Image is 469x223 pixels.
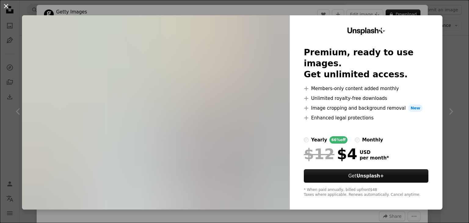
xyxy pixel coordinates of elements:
[360,155,389,161] span: per month *
[304,95,428,102] li: Unlimited royalty-free downloads
[304,104,428,112] li: Image cropping and background removal
[311,136,327,144] div: yearly
[304,169,428,183] button: GetUnsplash+
[304,137,309,142] input: yearly66%off
[362,136,383,144] div: monthly
[304,47,428,80] h2: Premium, ready to use images. Get unlimited access.
[329,136,347,144] div: 66% off
[356,173,384,179] strong: Unsplash+
[408,104,423,112] span: New
[304,146,357,162] div: $4
[304,114,428,122] li: Enhanced legal protections
[304,146,334,162] span: $12
[355,137,360,142] input: monthly
[360,150,389,155] span: USD
[304,188,428,197] div: * When paid annually, billed upfront $48 Taxes where applicable. Renews automatically. Cancel any...
[304,85,428,92] li: Members-only content added monthly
